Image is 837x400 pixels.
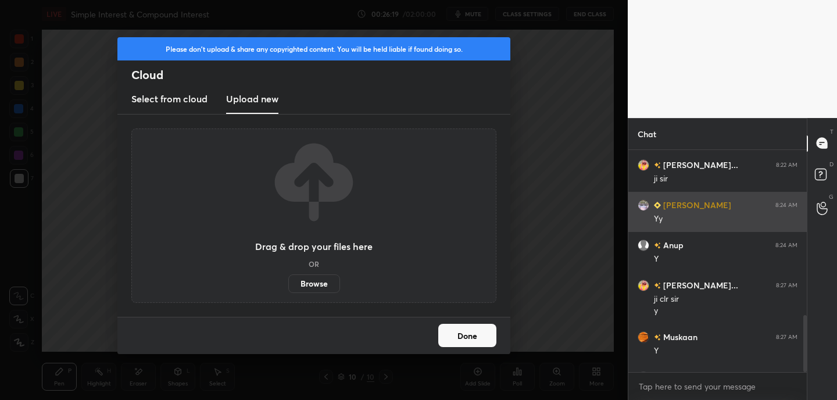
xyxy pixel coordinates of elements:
[661,159,738,171] h6: [PERSON_NAME]...
[661,279,738,291] h6: [PERSON_NAME]...
[628,119,666,149] p: Chat
[654,202,661,209] img: Learner_Badge_beginner_1_8b307cf2a0.svg
[830,127,834,136] p: T
[654,213,797,225] div: Yy
[654,345,797,357] div: Y
[654,162,661,169] img: no-rating-badge.077c3623.svg
[638,239,649,251] img: default.png
[309,260,319,267] h5: OR
[654,283,661,289] img: no-rating-badge.077c3623.svg
[654,253,797,265] div: Y
[829,160,834,169] p: D
[654,173,797,185] div: ji sir
[776,161,797,168] div: 8:22 AM
[255,242,373,251] h3: Drag & drop your files here
[661,199,731,211] h6: [PERSON_NAME]
[117,37,510,60] div: Please don't upload & share any copyrighted content. You will be held liable if found doing so.
[654,242,661,249] img: no-rating-badge.077c3623.svg
[829,192,834,201] p: G
[638,279,649,291] img: b09cc73da7e94a2286a1514974ea9948.jpg
[654,294,797,305] div: ji clr sir
[661,331,697,343] h6: Muskaan
[654,334,661,341] img: no-rating-badge.077c3623.svg
[438,324,496,347] button: Done
[628,150,807,373] div: grid
[638,199,649,210] img: dcdcb9c56658435a94dc48fbac89295c.jpg
[661,239,684,251] h6: Anup
[775,201,797,208] div: 8:24 AM
[638,159,649,170] img: b09cc73da7e94a2286a1514974ea9948.jpg
[776,333,797,340] div: 8:27 AM
[776,281,797,288] div: 8:27 AM
[131,67,510,83] h2: Cloud
[638,331,649,342] img: 826eb4927dfa4bb1a97eea49b70279aa.jpg
[131,92,208,106] h3: Select from cloud
[226,92,278,106] h3: Upload new
[661,371,731,383] h6: [PERSON_NAME]
[775,241,797,248] div: 8:24 AM
[654,305,797,317] div: y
